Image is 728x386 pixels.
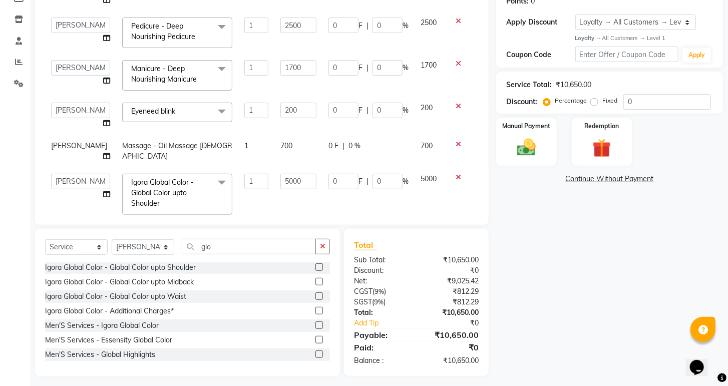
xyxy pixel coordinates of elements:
[367,21,369,31] span: |
[421,141,433,150] span: 700
[416,255,486,265] div: ₹10,650.00
[280,141,292,150] span: 700
[375,287,384,295] span: 9%
[346,276,417,286] div: Net:
[374,298,384,306] span: 9%
[346,318,428,328] a: Add Tip
[51,141,107,150] span: [PERSON_NAME]
[131,64,197,84] span: Manicure - Deep Nourishing Manicure
[367,105,369,116] span: |
[45,262,196,273] div: Igora Global Color - Global Color upto Shoulder
[346,286,417,297] div: ( )
[346,329,417,341] div: Payable:
[175,107,180,116] a: x
[182,239,316,254] input: Search or Scan
[421,174,437,183] span: 5000
[416,329,486,341] div: ₹10,650.00
[506,17,575,28] div: Apply Discount
[416,307,486,318] div: ₹10,650.00
[346,307,417,318] div: Total:
[416,341,486,353] div: ₹0
[45,320,159,331] div: Men'S Services - Igora Global Color
[421,61,437,70] span: 1700
[403,105,409,116] span: %
[556,80,591,90] div: ₹10,650.00
[244,141,248,150] span: 1
[498,174,721,184] a: Continue Without Payment
[45,335,172,345] div: Men'S Services - Essensity Global Color
[575,34,713,43] div: All Customers → Level 1
[131,178,194,208] span: Igora Global Color - Global Color upto Shoulder
[587,137,617,160] img: _gift.svg
[428,318,486,328] div: ₹0
[358,21,362,31] span: F
[348,141,360,151] span: 0 %
[160,199,164,208] a: x
[358,105,362,116] span: F
[346,255,417,265] div: Sub Total:
[682,48,711,63] button: Apply
[416,297,486,307] div: ₹812.29
[502,122,550,131] label: Manual Payment
[328,141,338,151] span: 0 F
[346,355,417,366] div: Balance :
[195,32,200,41] a: x
[506,80,552,90] div: Service Total:
[367,176,369,187] span: |
[346,265,417,276] div: Discount:
[686,346,718,376] iframe: chat widget
[506,50,575,60] div: Coupon Code
[585,122,619,131] label: Redemption
[197,75,201,84] a: x
[354,297,372,306] span: SGST
[45,349,155,360] div: Men'S Services - Global Highlights
[575,47,679,62] input: Enter Offer / Coupon Code
[416,355,486,366] div: ₹10,650.00
[416,265,486,276] div: ₹0
[354,287,373,296] span: CGST
[506,97,537,107] div: Discount:
[346,341,417,353] div: Paid:
[403,63,409,73] span: %
[403,176,409,187] span: %
[45,306,174,316] div: Igora Global Color - Additional Charges*
[358,176,362,187] span: F
[511,137,542,158] img: _cash.svg
[421,103,433,112] span: 200
[342,141,344,151] span: |
[354,240,377,250] span: Total
[131,107,175,116] span: Eyeneed blink
[421,18,437,27] span: 2500
[45,277,194,287] div: Igora Global Color - Global Color upto Midback
[131,22,195,41] span: Pedicure - Deep Nourishing Pedicure
[358,63,362,73] span: F
[45,291,186,302] div: Igora Global Color - Global Color upto Waist
[575,35,602,42] strong: Loyalty →
[122,141,232,161] span: Massage - Oil Massage [DEMOGRAPHIC_DATA]
[403,21,409,31] span: %
[416,286,486,297] div: ₹812.29
[346,297,417,307] div: ( )
[602,96,617,105] label: Fixed
[416,276,486,286] div: ₹9,025.42
[555,96,587,105] label: Percentage
[367,63,369,73] span: |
